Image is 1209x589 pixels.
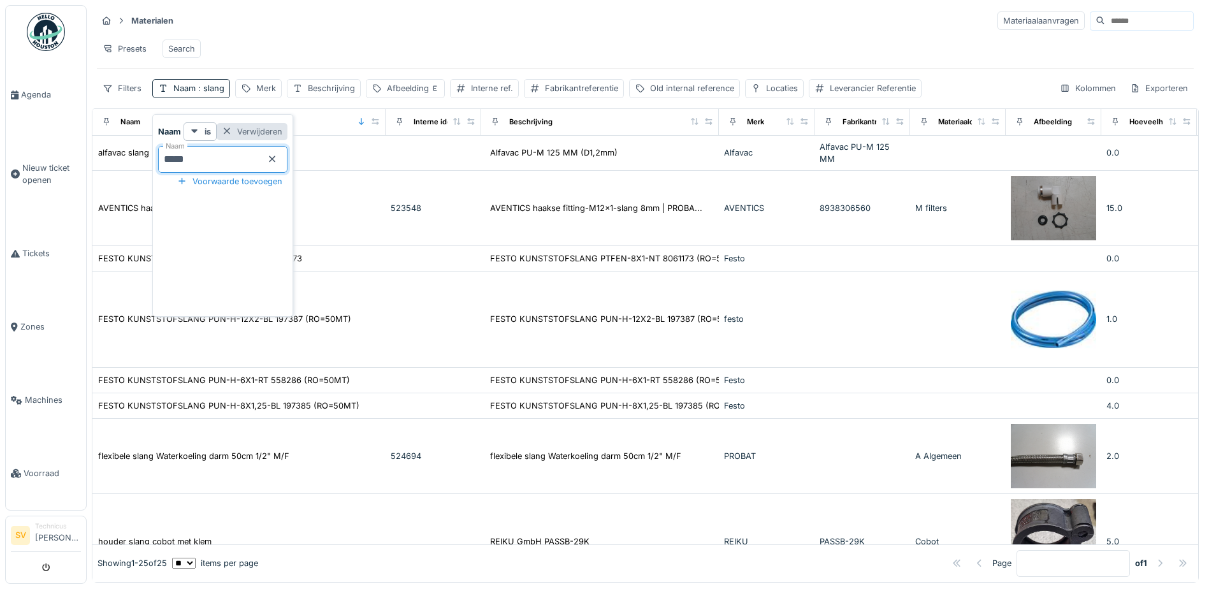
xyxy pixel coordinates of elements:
img: FESTO KUNSTSTOFSLANG PUN-H-12X2-BL 197387 (RO=50MT) [1011,277,1096,362]
div: Interne ref. [471,82,513,94]
img: AVENTICS haakse fitting-M12x1-slang 8mm [1011,176,1096,240]
div: Fabrikantreferentie [545,82,618,94]
div: 8938306560 [820,202,905,214]
div: FESTO KUNSTSTOFSLANG PUN-H-8X1,25-BL 197385 (RO=50MT) [98,400,359,412]
div: AVENTICS haakse fitting-M12x1-slang 8mm [98,202,268,214]
div: houder slang cobot met klem [98,535,212,548]
div: Festo [724,400,809,412]
span: Voorraad [24,467,81,479]
strong: Naam [158,126,181,138]
div: Filters [97,79,147,98]
strong: Materialen [126,15,178,27]
div: 523548 [391,202,476,214]
div: FESTO KUNSTSTOFSLANG PUN-H-6X1-RT 558286 (RO=50MT) [98,374,350,386]
div: A Algemeen [915,450,1001,462]
div: FESTO KUNSTSTOFSLANG PUN-H-12X2-BL 197387 (RO=5... [490,313,730,325]
span: Nieuw ticket openen [22,162,81,186]
div: Presets [97,40,152,58]
div: Voorwaarde toevoegen [172,173,287,190]
div: 5.0 [1106,535,1192,548]
div: REIKU GmbH PASSB-29K [490,535,590,548]
div: FESTO KUNSTSTOFSLANG PUN-H-12X2-BL 197387 (RO=50MT) [98,313,351,325]
div: Cobot [915,535,1001,548]
div: Interne identificator [414,117,482,127]
div: alfavac slang F-VFPUM125 [98,147,203,159]
img: flexibele slang Waterkoeling darm 50cm 1/2" M/F [1011,424,1096,488]
div: Technicus [35,521,81,531]
strong: of 1 [1135,557,1147,569]
div: Beschrijving [509,117,553,127]
div: Afbeelding [1034,117,1072,127]
div: 524694 [391,450,476,462]
div: 0.0 [1106,252,1192,265]
div: AVENTICS haakse fitting-M12x1-slang 8mm | PROBA... [490,202,702,214]
div: festo [724,313,809,325]
div: Kolommen [1054,79,1122,98]
li: [PERSON_NAME] [35,521,81,549]
img: Badge_color-CXgf-gQk.svg [27,13,65,51]
div: Search [168,43,195,55]
div: AVENTICS [724,202,809,214]
div: Alfavac [724,147,809,159]
div: FESTO KUNSTSTOFSLANG PTFEN-8X1-NT 8061173 [98,252,302,265]
span: : slang [196,84,224,93]
span: Machines [25,394,81,406]
div: Beschrijving [308,82,355,94]
div: Locaties [766,82,798,94]
div: Hoeveelheid [1129,117,1174,127]
div: Showing 1 - 25 of 25 [98,557,167,569]
div: FESTO KUNSTSTOFSLANG PTFEN-8X1-NT 8061173 (RO=5... [490,252,729,265]
div: Afbeelding [387,82,439,94]
div: FESTO KUNSTSTOFSLANG PUN-H-8X1,25-BL 197385 (RO... [490,400,727,412]
div: Old internal reference [650,82,734,94]
div: Merk [256,82,276,94]
div: Merk [747,117,764,127]
img: houder slang cobot met klem [1011,499,1096,584]
div: 0.0 [1106,147,1192,159]
li: SV [11,526,30,545]
div: 2.0 [1106,450,1192,462]
div: flexibele slang Waterkoeling darm 50cm 1/2" M/F [490,450,681,462]
div: PASSB-29K [820,535,905,548]
label: Naam [163,141,187,152]
div: Alfavac PU-M 125 MM (D1,2mm) [490,147,618,159]
div: 0.0 [1106,374,1192,386]
div: 4.0 [1106,400,1192,412]
div: Exporteren [1124,79,1194,98]
div: Materiaalcategorie [938,117,1003,127]
span: Tickets [22,247,81,259]
div: Page [992,557,1011,569]
div: Naam [120,117,140,127]
span: Zones [20,321,81,333]
div: Leverancier Referentie [830,82,916,94]
div: Alfavac PU-M 125 MM [820,141,905,165]
div: Materiaalaanvragen [997,11,1085,30]
span: Agenda [21,89,81,101]
div: Festo [724,374,809,386]
div: items per page [172,557,258,569]
div: Fabrikantreferentie [843,117,909,127]
div: REIKU [724,535,809,548]
div: PROBAT [724,450,809,462]
strong: is [205,126,211,138]
div: FESTO KUNSTSTOFSLANG PUN-H-6X1-RT 558286 (RO=50MT) [490,374,742,386]
div: Naam [173,82,224,94]
div: Verwijderen [217,123,287,140]
div: M filters [915,202,1001,214]
div: 15.0 [1106,202,1192,214]
div: Festo [724,252,809,265]
div: flexibele slang Waterkoeling darm 50cm 1/2" M/F [98,450,289,462]
div: 1.0 [1106,313,1192,325]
